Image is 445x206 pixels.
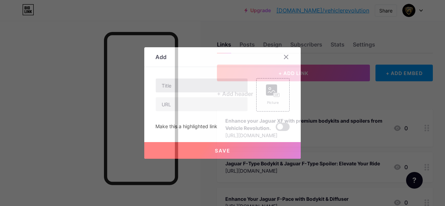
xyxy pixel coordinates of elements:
div: Add [155,53,167,61]
div: Make this a highlighted link [155,123,217,131]
button: Save [144,142,301,159]
input: URL [156,97,248,111]
div: Picture [266,100,280,105]
span: Save [215,148,230,154]
input: Title [156,79,248,92]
